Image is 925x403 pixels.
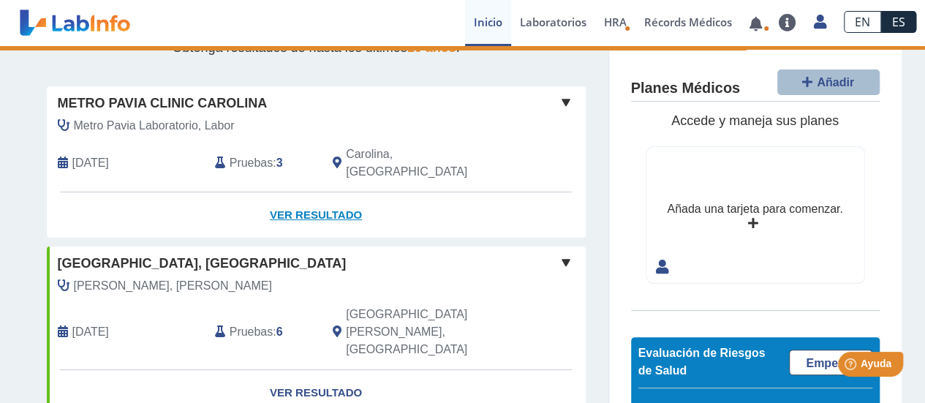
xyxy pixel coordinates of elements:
[346,306,507,358] span: San Juan, PR
[47,192,586,238] a: Ver Resultado
[631,80,740,97] h4: Planes Médicos
[671,113,839,128] span: Accede y maneja sus planes
[276,325,283,338] b: 6
[230,323,273,341] span: Pruebas
[789,350,872,375] a: Empezar
[204,306,322,358] div: :
[72,154,109,172] span: 2025-09-22
[346,146,507,181] span: Carolina, PR
[817,76,854,88] span: Añadir
[58,254,347,274] span: [GEOGRAPHIC_DATA], [GEOGRAPHIC_DATA]
[777,69,880,95] button: Añadir
[795,346,909,387] iframe: Help widget launcher
[74,277,272,295] span: Santiago Nunez, Monica
[667,200,842,218] div: Añada una tarjeta para comenzar.
[881,11,916,33] a: ES
[844,11,881,33] a: EN
[638,347,766,377] span: Evaluación de Riesgos de Salud
[230,154,273,172] span: Pruebas
[172,40,459,55] span: Obtenga resultados de hasta los últimos .
[58,94,268,113] span: Metro Pavia Clinic Carolina
[74,117,235,135] span: Metro Pavia Laboratorio, Labor
[72,323,109,341] span: 2023-05-13
[604,15,627,29] span: HRA
[407,40,456,55] span: 10 años
[276,157,283,169] b: 3
[204,146,322,181] div: :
